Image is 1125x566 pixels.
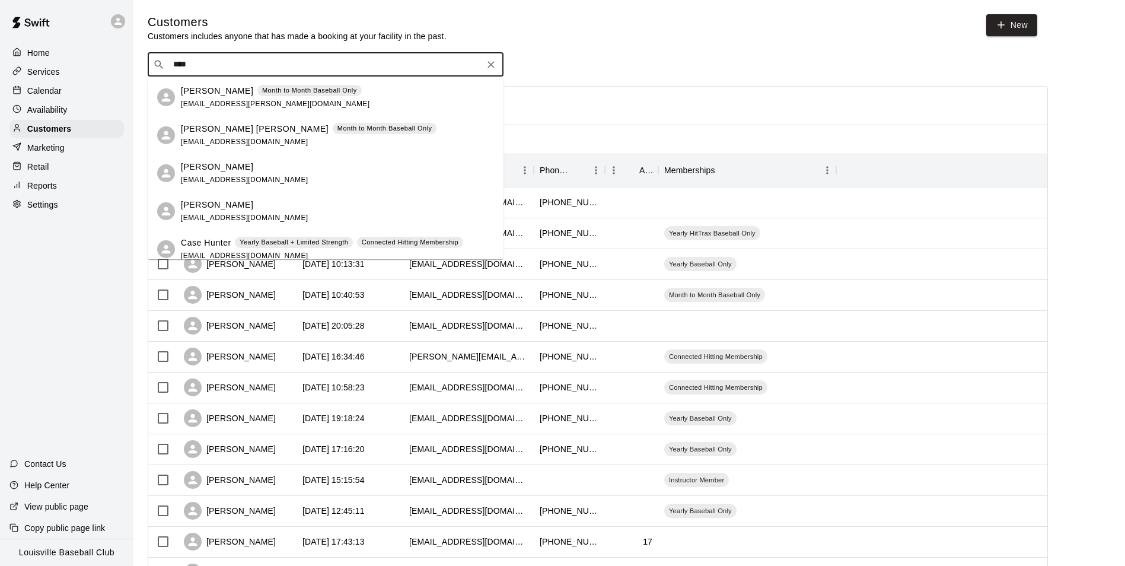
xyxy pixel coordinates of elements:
[184,286,276,304] div: [PERSON_NAME]
[181,161,253,173] p: [PERSON_NAME]
[9,44,124,62] a: Home
[639,154,652,187] div: Age
[664,257,737,271] div: Yearly Baseball Only
[9,196,124,214] a: Settings
[9,139,124,157] a: Marketing
[302,536,365,548] div: 2025-10-01 17:43:13
[27,47,50,59] p: Home
[403,154,534,187] div: Email
[664,383,767,392] span: Connected Hitting Membership
[715,162,732,179] button: Sort
[534,154,605,187] div: Phone Number
[986,14,1037,36] a: New
[362,237,458,247] p: Connected Hitting Membership
[181,199,253,211] p: [PERSON_NAME]
[148,14,447,30] h5: Customers
[664,352,767,361] span: Connected Hitting Membership
[157,240,175,258] div: Case Hunter
[540,381,599,393] div: +15027272648
[664,349,767,364] div: Connected Hitting Membership
[540,227,599,239] div: +15027775008
[337,123,432,133] p: Month to Month Baseball Only
[571,162,587,179] button: Sort
[302,289,365,301] div: 2025-10-09 10:40:53
[302,258,365,270] div: 2025-10-11 10:13:31
[19,546,114,559] p: Louisville Baseball Club
[664,506,737,516] span: Yearly Baseball Only
[9,120,124,138] a: Customers
[818,161,836,179] button: Menu
[540,154,571,187] div: Phone Number
[157,126,175,144] div: Eason Woodrum
[664,228,760,238] span: Yearly HitTrax Baseball Only
[540,196,599,208] div: +15028104435
[409,505,528,517] div: jtoler@gccschools.com
[184,317,276,335] div: [PERSON_NAME]
[27,104,68,116] p: Availability
[181,237,231,249] p: Case Hunter
[664,380,767,395] div: Connected Hitting Membership
[27,123,71,135] p: Customers
[409,412,528,424] div: chrstphrcx97@icloud.com
[664,504,737,518] div: Yearly Baseball Only
[664,414,737,423] span: Yearly Baseball Only
[157,164,175,182] div: Glenn Woodrum
[24,458,66,470] p: Contact Us
[181,85,253,97] p: [PERSON_NAME]
[540,505,599,517] div: +18127868744
[664,290,765,300] span: Month to Month Baseball Only
[27,85,62,97] p: Calendar
[184,348,276,365] div: [PERSON_NAME]
[664,226,760,240] div: Yearly HitTrax Baseball Only
[664,442,737,456] div: Yearly Baseball Only
[184,379,276,396] div: [PERSON_NAME]
[540,320,599,332] div: +15027947311
[643,536,652,548] div: 17
[302,320,365,332] div: 2025-10-07 20:05:28
[27,161,49,173] p: Retail
[409,381,528,393] div: brad21spencer@aol.com
[664,288,765,302] div: Month to Month Baseball Only
[184,440,276,458] div: [PERSON_NAME]
[664,411,737,425] div: Yearly Baseball Only
[409,443,528,455] div: mporter@minco-ky.com
[658,154,836,187] div: Memberships
[27,66,60,78] p: Services
[664,473,729,487] div: Instructor Member
[605,161,623,179] button: Menu
[157,88,175,106] div: Brittany Kinch
[9,101,124,119] a: Availability
[540,289,599,301] div: +12705478808
[184,409,276,427] div: [PERSON_NAME]
[9,63,124,81] a: Services
[9,158,124,176] a: Retail
[9,82,124,100] a: Calendar
[184,471,276,489] div: [PERSON_NAME]
[262,85,357,96] p: Month to Month Baseball Only
[483,56,499,73] button: Clear
[148,30,447,42] p: Customers includes anyone that has made a booking at your facility in the past.
[409,258,528,270] div: josuetrodriguez@yahoo.com
[409,320,528,332] div: k.michelle94@yahoo.com
[302,381,365,393] div: 2025-10-07 10:58:23
[540,443,599,455] div: +15025938559
[184,255,276,273] div: [PERSON_NAME]
[302,351,365,363] div: 2025-10-07 16:34:46
[540,258,599,270] div: +15024574136
[27,142,65,154] p: Marketing
[302,474,365,486] div: 2025-10-06 15:15:54
[181,100,369,108] span: [EMAIL_ADDRESS][PERSON_NAME][DOMAIN_NAME]
[587,161,605,179] button: Menu
[148,53,503,77] div: Search customers by name or email
[409,474,528,486] div: rynicholson25@gmail.com
[516,161,534,179] button: Menu
[302,443,365,455] div: 2025-10-06 17:16:20
[664,154,715,187] div: Memberships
